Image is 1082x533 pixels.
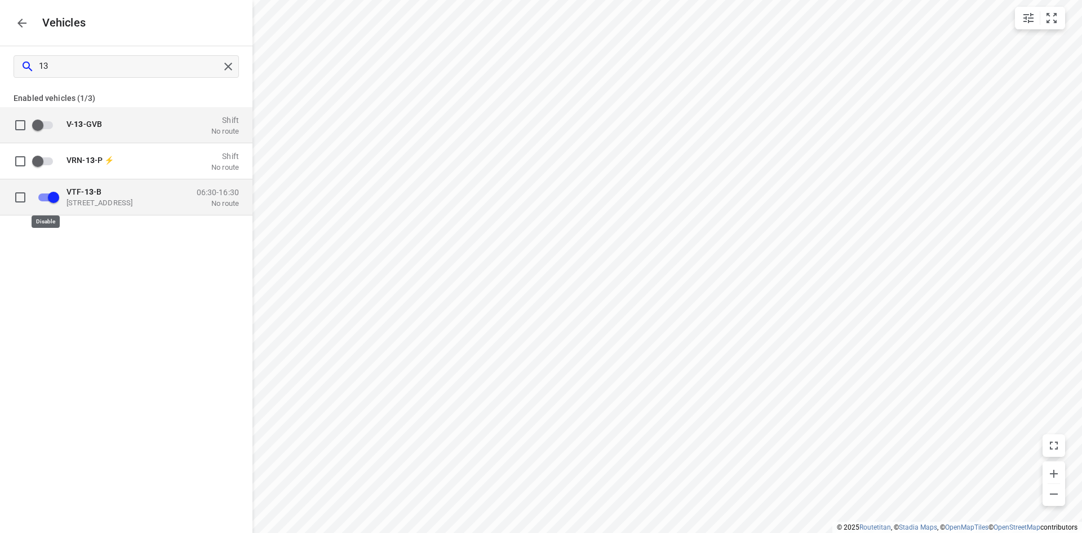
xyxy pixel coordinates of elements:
p: Shift [211,151,239,160]
span: VTF- -B [66,187,101,196]
span: Enable [32,114,60,135]
p: 06:30-16:30 [197,187,239,196]
a: OpenMapTiles [945,523,988,531]
span: Enable [32,150,60,171]
p: No route [211,126,239,135]
b: 13 [74,119,83,128]
b: 13 [85,187,94,196]
p: Shift [211,115,239,124]
input: Search vehicles [39,58,220,75]
a: Routetitan [859,523,891,531]
a: Stadia Maps [899,523,937,531]
span: V- -GVB [66,119,102,128]
p: No route [211,162,239,171]
p: No route [197,199,239,208]
p: Vehicles [33,16,86,29]
span: VRN- -P ⚡ [66,155,114,164]
b: 13 [86,155,95,164]
div: small contained button group [1015,7,1065,29]
p: [STREET_ADDRESS] [66,198,179,207]
li: © 2025 , © , © © contributors [837,523,1077,531]
a: OpenStreetMap [994,523,1040,531]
